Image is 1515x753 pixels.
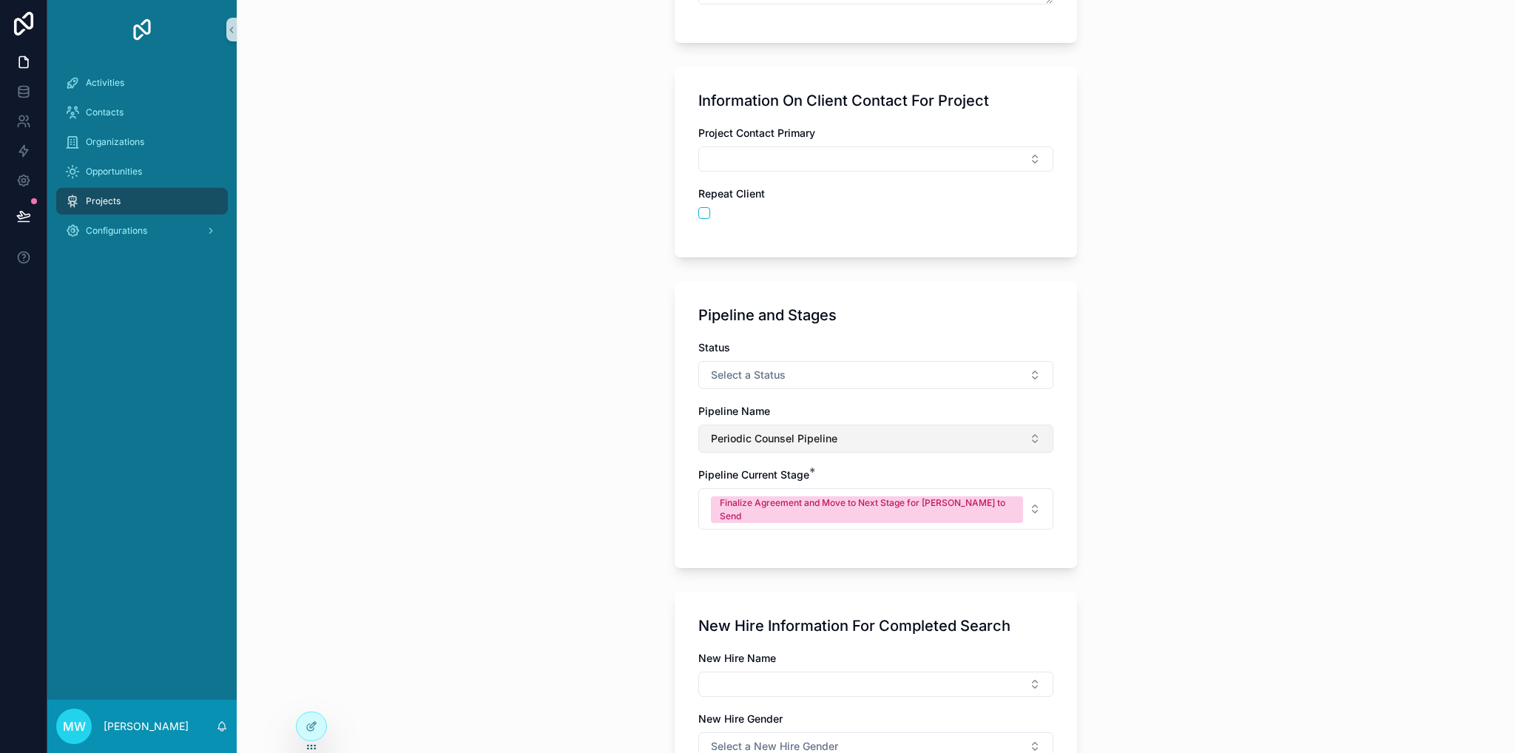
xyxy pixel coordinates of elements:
h1: Pipeline and Stages [698,305,837,325]
div: Finalize Agreement and Move to Next Stage for [PERSON_NAME] to Send [720,496,1014,523]
span: Activities [86,77,124,89]
a: Organizations [56,129,228,155]
img: App logo [130,18,154,41]
a: Opportunities [56,158,228,185]
a: Projects [56,188,228,215]
a: Contacts [56,99,228,126]
div: scrollable content [47,59,237,263]
span: MW [63,717,86,735]
span: Repeat Client [698,187,765,200]
h1: New Hire Information For Completed Search [698,615,1010,636]
button: Select Button [698,672,1053,697]
span: Project Contact Primary [698,126,815,139]
p: [PERSON_NAME] [104,719,189,734]
a: Configurations [56,217,228,244]
span: Select a Status [711,368,786,382]
button: Select Button [698,488,1053,530]
span: Organizations [86,136,144,148]
span: New Hire Gender [698,712,783,725]
span: Configurations [86,225,147,237]
button: Select Button [698,425,1053,453]
span: Opportunities [86,166,142,178]
span: Status [698,341,730,354]
span: Periodic Counsel Pipeline [711,431,837,446]
span: New Hire Name [698,652,776,664]
span: Projects [86,195,121,207]
button: Select Button [698,146,1053,172]
span: Pipeline Current Stage [698,468,809,481]
span: Pipeline Name [698,405,770,417]
a: Activities [56,70,228,96]
span: Contacts [86,107,124,118]
button: Select Button [698,361,1053,389]
h1: Information On Client Contact For Project [698,90,989,111]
